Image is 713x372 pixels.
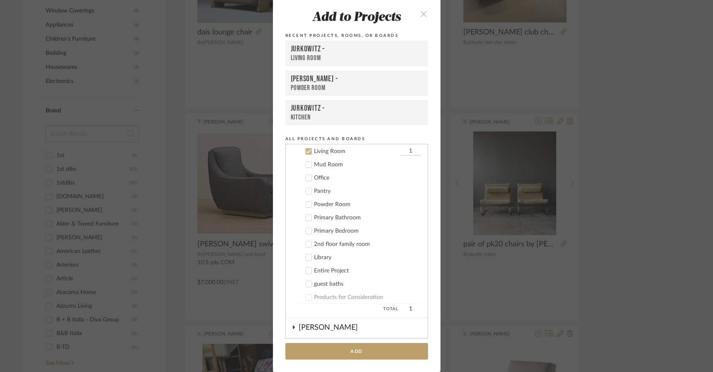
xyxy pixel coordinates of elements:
div: All Projects and Boards [285,135,428,143]
div: Primary Bathroom [314,214,421,221]
div: Recent Projects, Rooms, or Boards [285,32,428,39]
div: 2nd floor family room [314,241,421,248]
div: Jurkowitz - [291,104,423,113]
button: close [412,5,436,22]
div: Living Room [291,54,423,63]
div: Kitchen [291,113,423,122]
div: Library [314,254,421,261]
input: Living Room [400,147,421,156]
div: Office [314,175,421,182]
div: Powder Room [314,201,421,208]
span: 1 [400,304,421,314]
div: guest baths [314,281,421,288]
button: Add [285,343,428,360]
div: Primary Bedroom [314,228,421,235]
div: Add to Projects [285,11,428,25]
div: Products for Consideration [314,294,421,301]
span: Total [298,304,398,314]
div: Mud Room [314,161,421,168]
div: [PERSON_NAME] [299,318,428,337]
div: Powder Room [291,84,423,92]
div: Jurkowitz - [291,44,423,54]
div: [GEOGRAPHIC_DATA], [GEOGRAPHIC_DATA] [299,338,428,357]
div: Pantry [314,188,421,195]
div: Entire Project [314,267,421,275]
div: [PERSON_NAME] - [291,74,423,84]
div: Living Room [314,148,398,155]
